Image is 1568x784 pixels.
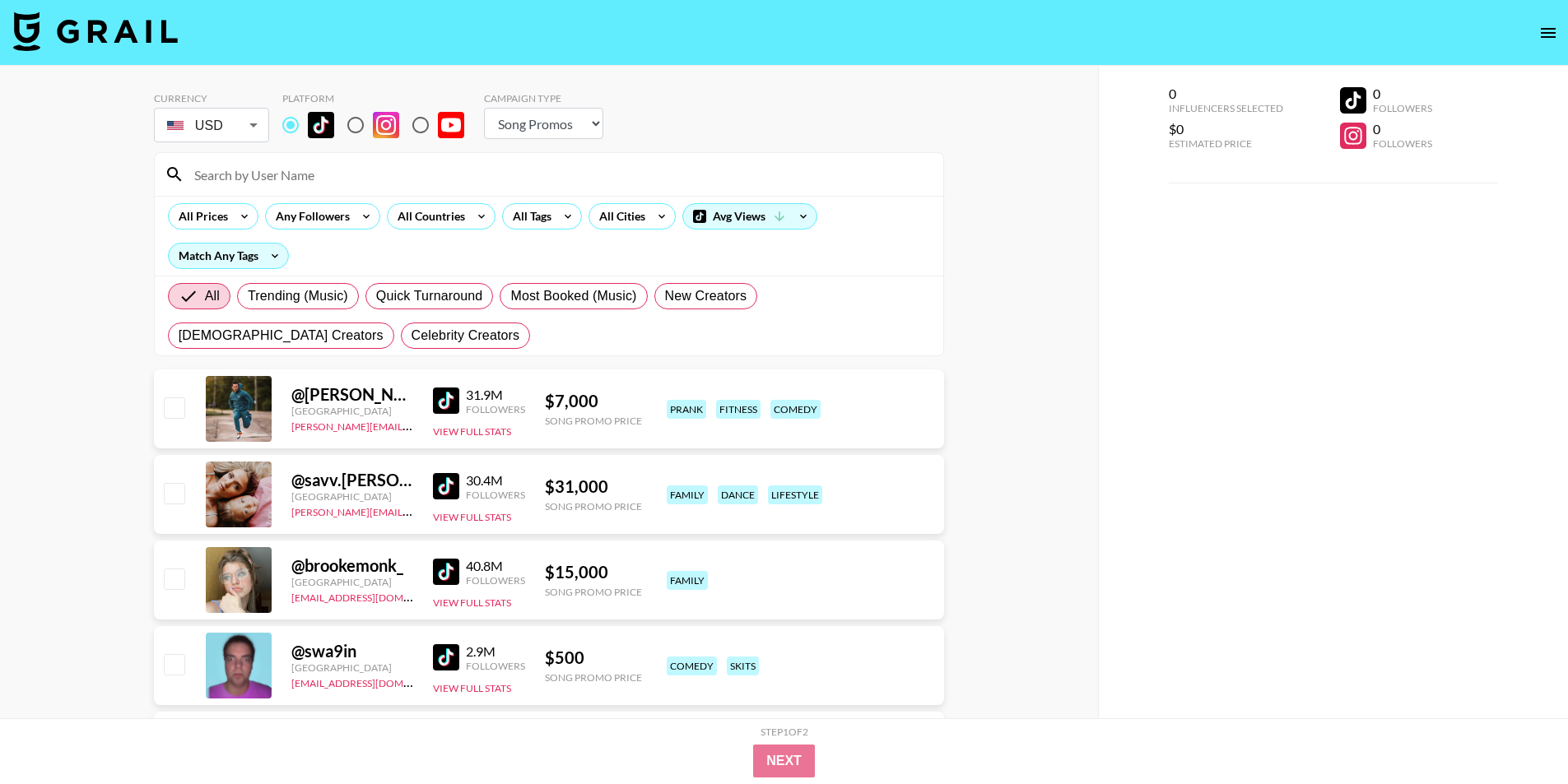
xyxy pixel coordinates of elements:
[667,400,706,419] div: prank
[1373,121,1432,137] div: 0
[412,326,520,346] span: Celebrity Creators
[466,643,525,660] div: 2.9M
[466,489,525,501] div: Followers
[1532,16,1565,49] button: open drawer
[667,485,708,504] div: family
[1373,86,1432,102] div: 0
[503,204,555,229] div: All Tags
[433,511,511,523] button: View Full Stats
[768,485,822,504] div: lifestyle
[545,647,642,668] div: $ 500
[1373,137,1432,150] div: Followers
[433,682,511,694] button: View Full Stats
[291,641,413,661] div: @ swa9in
[154,92,269,104] div: Currency
[665,286,747,306] span: New Creators
[667,571,708,590] div: family
[545,415,642,427] div: Song Promo Price
[466,574,525,587] div: Followers
[545,562,642,582] div: $ 15,000
[291,405,413,417] div: [GEOGRAPHIC_DATA]
[1373,102,1432,114] div: Followers
[291,588,457,604] a: [EMAIL_ADDRESS][DOMAIN_NAME]
[184,161,933,188] input: Search by User Name
[13,12,178,51] img: Grail Talent
[1169,137,1283,150] div: Estimated Price
[433,387,459,414] img: TikTok
[291,503,535,518] a: [PERSON_NAME][EMAIL_ADDRESS][DOMAIN_NAME]
[205,286,220,306] span: All
[761,726,808,738] div: Step 1 of 2
[545,586,642,598] div: Song Promo Price
[589,204,649,229] div: All Cities
[433,596,511,609] button: View Full Stats
[291,661,413,674] div: [GEOGRAPHIC_DATA]
[1169,121,1283,137] div: $0
[753,745,815,777] button: Next
[179,326,384,346] span: [DEMOGRAPHIC_DATA] Creators
[718,485,758,504] div: dance
[545,476,642,497] div: $ 31,000
[438,112,464,138] img: YouTube
[266,204,353,229] div: Any Followers
[291,490,413,503] div: [GEOGRAPHIC_DATA]
[1169,86,1283,102] div: 0
[169,204,231,229] div: All Prices
[291,555,413,576] div: @ brookemonk_
[388,204,468,229] div: All Countries
[484,92,603,104] div: Campaign Type
[1169,102,1283,114] div: Influencers Selected
[683,204,817,229] div: Avg Views
[376,286,483,306] span: Quick Turnaround
[545,391,642,411] div: $ 7,000
[433,644,459,670] img: TikTok
[291,417,535,433] a: [PERSON_NAME][EMAIL_ADDRESS][DOMAIN_NAME]
[770,400,821,419] div: comedy
[433,559,459,585] img: TikTok
[545,671,642,684] div: Song Promo Price
[727,656,759,675] div: skits
[716,400,761,419] div: fitness
[373,112,399,138] img: Instagram
[291,470,413,490] div: @ savv.[PERSON_NAME]
[466,660,525,672] div: Followers
[510,286,636,306] span: Most Booked (Music)
[282,92,477,104] div: Platform
[466,403,525,415] div: Followers
[157,111,266,140] div: USD
[308,112,334,138] img: TikTok
[169,244,288,268] div: Match Any Tags
[248,286,348,306] span: Trending (Music)
[466,472,525,489] div: 30.4M
[291,576,413,588] div: [GEOGRAPHIC_DATA]
[667,656,717,675] div: comedy
[433,473,459,499] img: TikTok
[466,558,525,574] div: 40.8M
[291,674,457,689] a: [EMAIL_ADDRESS][DOMAIN_NAME]
[545,500,642,513] div: Song Promo Price
[433,425,511,438] button: View Full Stats
[466,387,525,403] div: 31.9M
[291,384,413,405] div: @ [PERSON_NAME].[PERSON_NAME]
